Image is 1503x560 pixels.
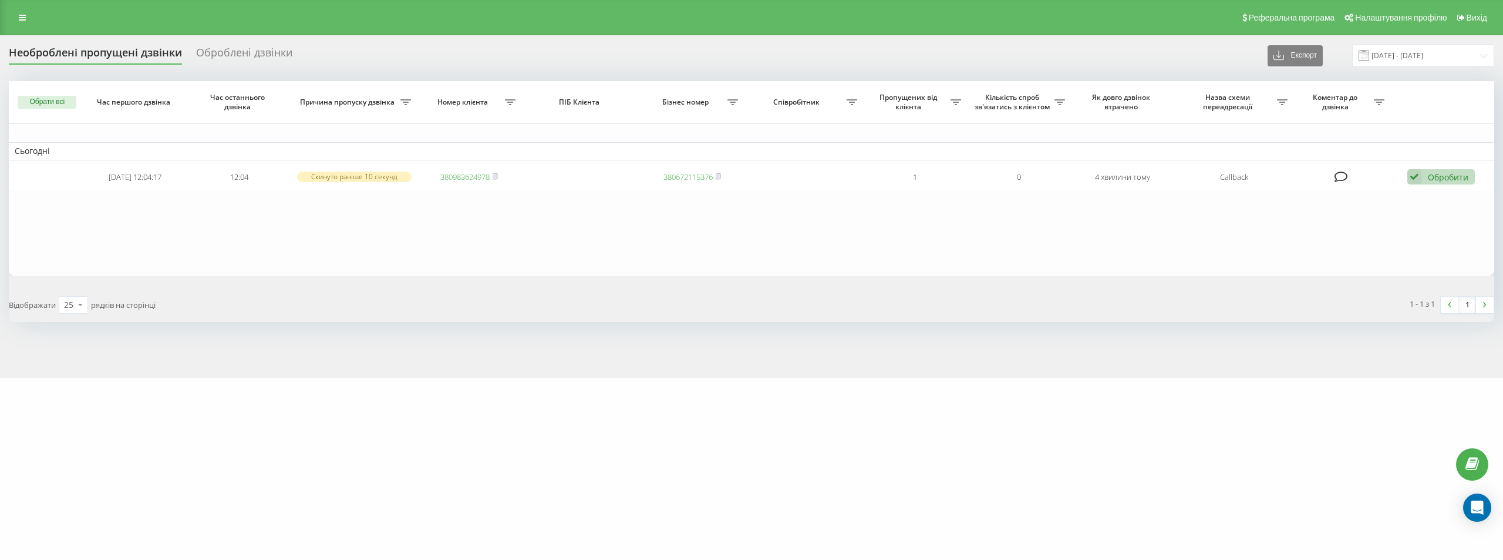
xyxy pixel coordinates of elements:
span: Співробітник [750,98,846,107]
span: Кількість спроб зв'язатись з клієнтом [973,93,1054,111]
span: Відображати [9,300,56,310]
td: 0 [967,163,1071,192]
span: ПІБ Клієнта [533,98,629,107]
span: Реферальна програма [1249,13,1335,22]
td: [DATE] 12:04:17 [83,163,187,192]
span: Коментар до дзвінка [1299,93,1373,111]
a: 380983624978 [440,172,490,182]
span: Час останнього дзвінка [197,93,280,111]
div: 1 - 1 з 1 [1410,298,1435,310]
div: Необроблені пропущені дзвінки [9,46,182,65]
td: 4 хвилини тому [1071,163,1175,192]
span: Номер клієнта [423,98,505,107]
span: Вихід [1467,13,1487,22]
td: 1 [863,163,967,192]
div: 25 [64,299,73,311]
span: Налаштування профілю [1355,13,1447,22]
td: Сьогодні [9,142,1494,160]
span: Назва схеми переадресації [1181,93,1277,111]
div: Оброблені дзвінки [196,46,292,65]
span: Час першого дзвінка [93,98,176,107]
div: Обробити [1428,172,1468,183]
td: 12:04 [187,163,291,192]
button: Обрати всі [18,96,76,109]
span: Пропущених від клієнта [869,93,951,111]
div: Скинуто раніше 10 секунд [297,172,412,182]
a: 380672115376 [663,172,713,182]
a: 1 [1458,297,1476,313]
span: Причина пропуску дзвінка [297,98,400,107]
span: Як довго дзвінок втрачено [1081,93,1164,111]
td: Callback [1175,163,1293,192]
span: рядків на сторінці [91,300,156,310]
div: Open Intercom Messenger [1463,494,1491,522]
button: Експорт [1268,45,1323,66]
span: Бізнес номер [646,98,727,107]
